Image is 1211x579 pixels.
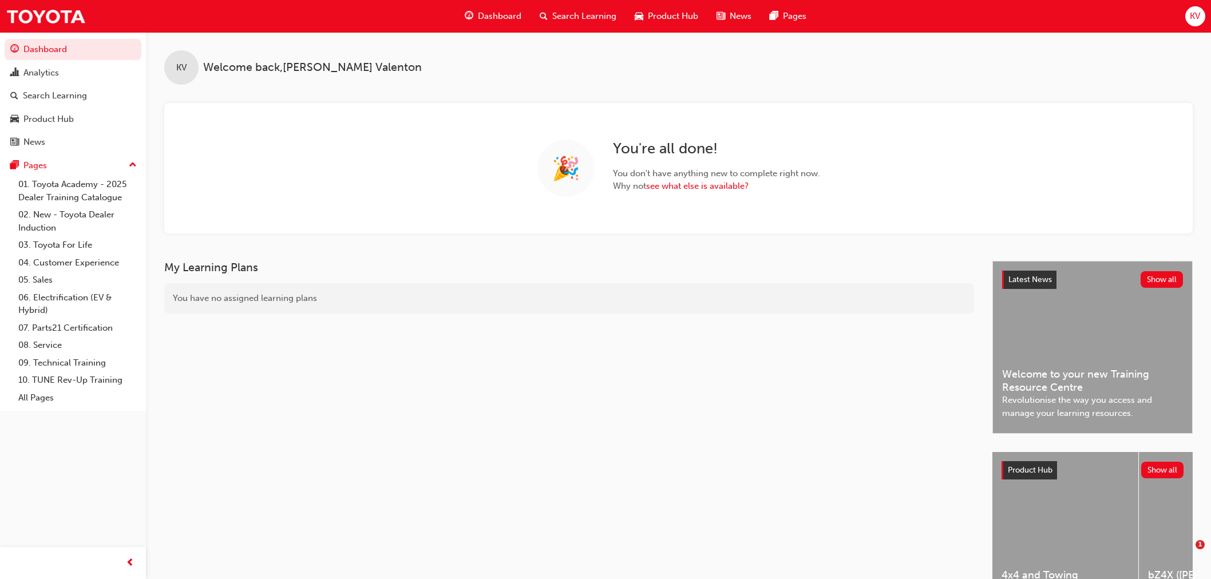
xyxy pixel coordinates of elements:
[1185,6,1205,26] button: KV
[1002,394,1183,419] span: Revolutionise the way you access and manage your learning resources.
[1141,462,1184,478] button: Show all
[126,556,134,570] span: prev-icon
[456,5,531,28] a: guage-iconDashboard
[5,62,141,84] a: Analytics
[1002,368,1183,394] span: Welcome to your new Training Resource Centre
[1008,465,1052,475] span: Product Hub
[552,162,580,175] span: 🎉
[10,161,19,171] span: pages-icon
[10,91,18,101] span: search-icon
[552,10,616,23] span: Search Learning
[23,113,74,126] div: Product Hub
[14,354,141,372] a: 09. Technical Training
[10,68,19,78] span: chart-icon
[648,10,698,23] span: Product Hub
[5,39,141,60] a: Dashboard
[531,5,626,28] a: search-iconSearch Learning
[23,89,87,102] div: Search Learning
[14,389,141,407] a: All Pages
[23,66,59,80] div: Analytics
[14,371,141,389] a: 10. TUNE Rev-Up Training
[770,9,778,23] span: pages-icon
[1196,540,1205,549] span: 1
[5,37,141,155] button: DashboardAnalyticsSearch LearningProduct HubNews
[10,137,19,148] span: news-icon
[129,158,137,173] span: up-icon
[5,155,141,176] button: Pages
[1002,461,1184,479] a: Product HubShow all
[540,9,548,23] span: search-icon
[203,61,422,74] span: Welcome back , [PERSON_NAME] Valenton
[613,167,820,180] span: You don ' t have anything new to complete right now.
[613,140,820,158] h2: You ' re all done!
[14,254,141,272] a: 04. Customer Experience
[10,114,19,125] span: car-icon
[1172,540,1200,568] iframe: Intercom live chat
[14,289,141,319] a: 06. Electrification (EV & Hybrid)
[164,261,974,274] h3: My Learning Plans
[23,159,47,172] div: Pages
[478,10,521,23] span: Dashboard
[5,85,141,106] a: Search Learning
[5,109,141,130] a: Product Hub
[5,132,141,153] a: News
[6,3,86,29] img: Trak
[465,9,473,23] span: guage-icon
[1008,275,1052,284] span: Latest News
[14,176,141,206] a: 01. Toyota Academy - 2025 Dealer Training Catalogue
[164,283,974,314] div: You have no assigned learning plans
[14,236,141,254] a: 03. Toyota For Life
[14,206,141,236] a: 02. New - Toyota Dealer Induction
[14,319,141,337] a: 07. Parts21 Certification
[1190,10,1200,23] span: KV
[707,5,761,28] a: news-iconNews
[626,5,707,28] a: car-iconProduct Hub
[992,261,1193,434] a: Latest NewsShow allWelcome to your new Training Resource CentreRevolutionise the way you access a...
[1002,271,1183,289] a: Latest NewsShow all
[176,61,187,74] span: KV
[23,136,45,149] div: News
[730,10,751,23] span: News
[1141,271,1184,288] button: Show all
[635,9,643,23] span: car-icon
[14,271,141,289] a: 05. Sales
[613,180,820,193] span: Why not
[717,9,725,23] span: news-icon
[14,336,141,354] a: 08. Service
[761,5,816,28] a: pages-iconPages
[646,181,749,191] a: see what else is available?
[10,45,19,55] span: guage-icon
[783,10,806,23] span: Pages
